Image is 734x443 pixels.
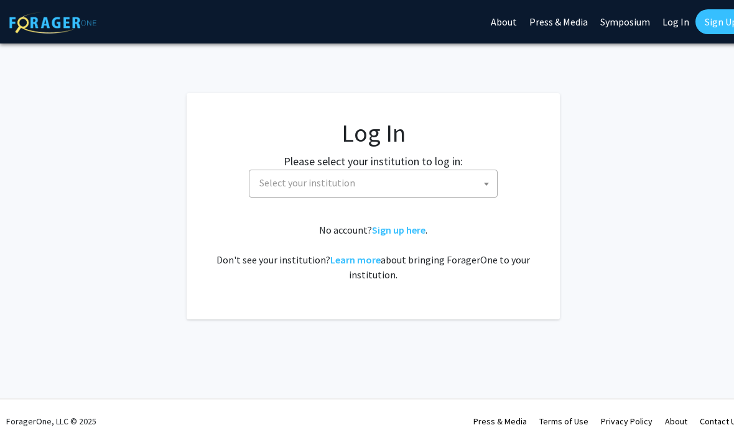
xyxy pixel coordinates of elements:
[211,222,535,282] div: No account? . Don't see your institution? about bringing ForagerOne to your institution.
[211,118,535,148] h1: Log In
[539,416,588,427] a: Terms of Use
[254,170,497,196] span: Select your institution
[372,224,425,236] a: Sign up here
[601,416,653,427] a: Privacy Policy
[9,12,96,34] img: ForagerOne Logo
[665,416,687,427] a: About
[284,153,463,170] label: Please select your institution to log in:
[6,400,96,443] div: ForagerOne, LLC © 2025
[330,253,381,266] a: Learn more about bringing ForagerOne to your institution
[249,170,498,198] span: Select your institution
[259,176,355,189] span: Select your institution
[473,416,527,427] a: Press & Media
